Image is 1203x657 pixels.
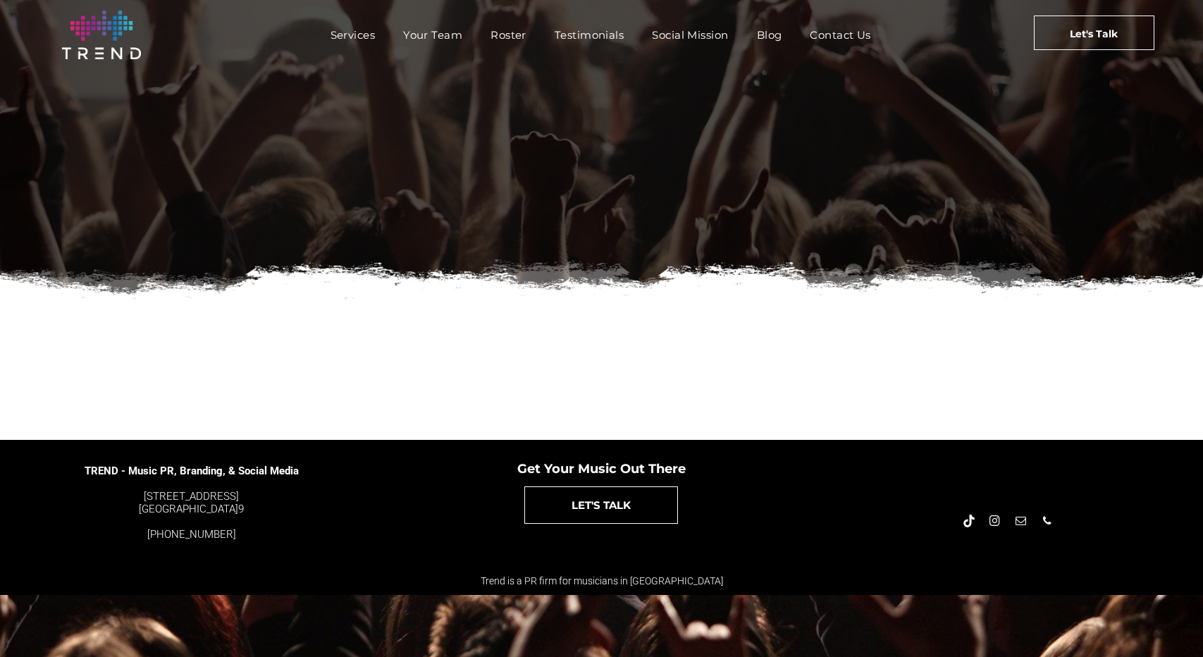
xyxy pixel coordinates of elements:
[264,327,940,433] iframe: Form 0
[389,25,476,45] a: Your Team
[147,528,236,541] a: [PHONE_NUMBER]
[481,575,723,587] span: Trend is a PR firm for musicians in [GEOGRAPHIC_DATA]
[1039,513,1055,532] a: phone
[743,25,796,45] a: Blog
[961,513,977,532] a: Tiktok
[84,490,300,515] div: 9
[139,490,239,515] font: [STREET_ADDRESS] [GEOGRAPHIC_DATA]
[316,25,390,45] a: Services
[1034,16,1154,50] a: Let's Talk
[524,486,678,524] a: LET'S TALK
[139,490,239,515] a: [STREET_ADDRESS][GEOGRAPHIC_DATA]
[1133,589,1203,657] iframe: Chat Widget
[517,461,686,477] span: Get Your Music Out There
[62,11,141,59] img: logo
[638,25,742,45] a: Social Mission
[796,25,885,45] a: Contact Us
[987,513,1003,532] a: instagram
[572,487,631,523] span: LET'S TALK
[1013,513,1029,532] a: email
[541,25,638,45] a: Testimonials
[85,465,299,477] span: TREND - Music PR, Branding, & Social Media
[1070,16,1118,51] span: Let's Talk
[476,25,541,45] a: Roster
